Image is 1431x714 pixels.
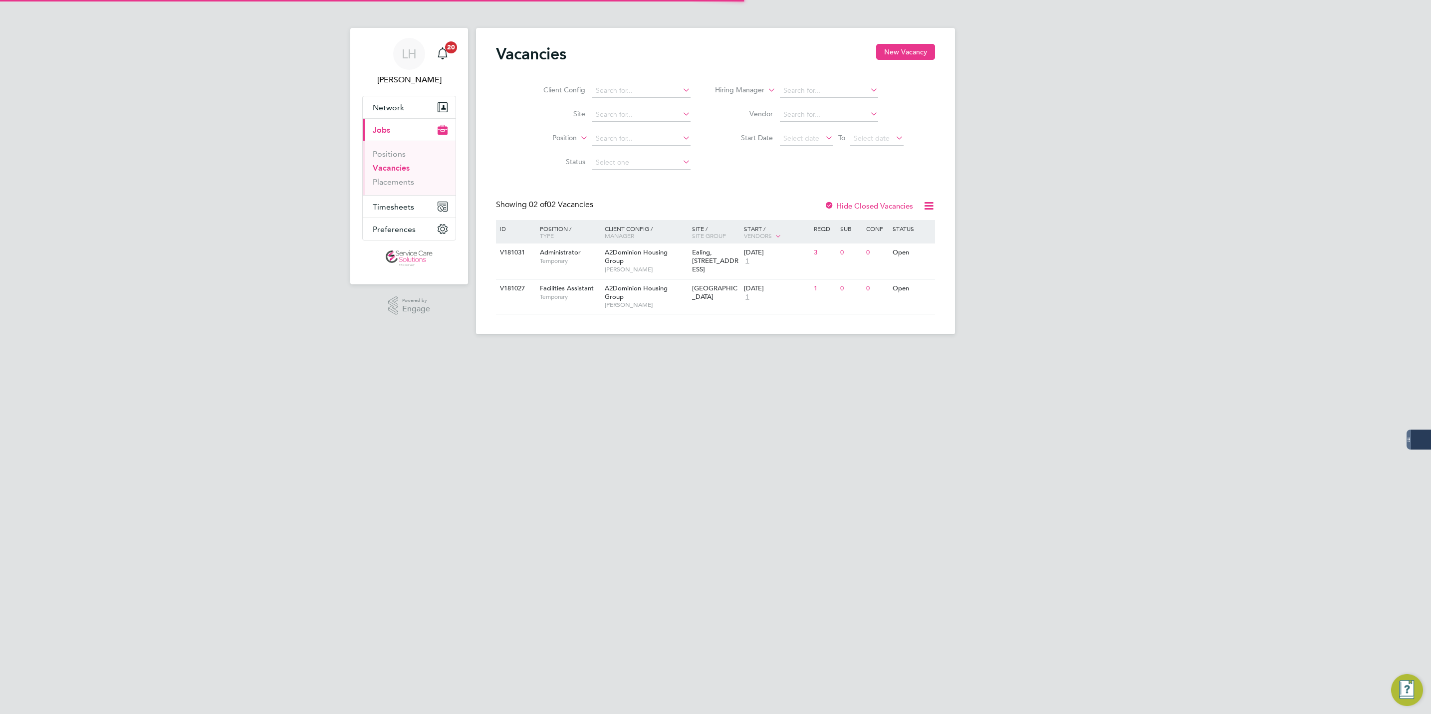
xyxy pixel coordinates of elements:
[528,85,585,94] label: Client Config
[402,305,430,313] span: Engage
[497,279,532,298] div: V181027
[363,96,456,118] button: Network
[864,243,890,262] div: 0
[373,177,414,187] a: Placements
[445,41,457,53] span: 20
[811,220,837,237] div: Reqd
[824,201,913,211] label: Hide Closed Vacancies
[605,265,687,273] span: [PERSON_NAME]
[692,248,738,273] span: Ealing, [STREET_ADDRESS]
[592,108,691,122] input: Search for...
[838,220,864,237] div: Sub
[890,243,934,262] div: Open
[363,218,456,240] button: Preferences
[402,47,417,60] span: LH
[783,134,819,143] span: Select date
[433,38,453,70] a: 20
[811,243,837,262] div: 3
[592,156,691,170] input: Select one
[373,163,410,173] a: Vacancies
[540,293,600,301] span: Temporary
[864,220,890,237] div: Conf
[497,220,532,237] div: ID
[529,200,593,210] span: 02 Vacancies
[744,248,809,257] div: [DATE]
[363,141,456,195] div: Jobs
[402,296,430,305] span: Powered by
[602,220,690,244] div: Client Config /
[528,109,585,118] label: Site
[838,279,864,298] div: 0
[363,119,456,141] button: Jobs
[605,248,668,265] span: A2Dominion Housing Group
[741,220,811,245] div: Start /
[890,220,934,237] div: Status
[890,279,934,298] div: Open
[864,279,890,298] div: 0
[780,108,878,122] input: Search for...
[744,284,809,293] div: [DATE]
[592,84,691,98] input: Search for...
[838,243,864,262] div: 0
[519,133,577,143] label: Position
[744,232,772,239] span: Vendors
[707,85,764,95] label: Hiring Manager
[528,157,585,166] label: Status
[690,220,742,244] div: Site /
[540,257,600,265] span: Temporary
[1391,674,1423,706] button: Engage Resource Center
[876,44,935,60] button: New Vacancy
[605,284,668,301] span: A2Dominion Housing Group
[592,132,691,146] input: Search for...
[811,279,837,298] div: 1
[388,296,431,315] a: Powered byEngage
[715,133,773,142] label: Start Date
[362,74,456,86] span: Lewis Hodson
[780,84,878,98] input: Search for...
[540,232,554,239] span: Type
[362,38,456,86] a: LH[PERSON_NAME]
[373,202,414,212] span: Timesheets
[835,131,848,144] span: To
[496,200,595,210] div: Showing
[373,103,404,112] span: Network
[692,232,726,239] span: Site Group
[744,257,750,265] span: 1
[532,220,602,244] div: Position /
[605,301,687,309] span: [PERSON_NAME]
[496,44,566,64] h2: Vacancies
[605,232,634,239] span: Manager
[373,225,416,234] span: Preferences
[497,243,532,262] div: V181031
[692,284,737,301] span: [GEOGRAPHIC_DATA]
[715,109,773,118] label: Vendor
[540,284,594,292] span: Facilities Assistant
[363,196,456,218] button: Timesheets
[529,200,547,210] span: 02 of
[540,248,581,256] span: Administrator
[362,250,456,266] a: Go to home page
[373,149,406,159] a: Positions
[854,134,890,143] span: Select date
[744,293,750,301] span: 1
[373,125,390,135] span: Jobs
[386,250,433,266] img: servicecare-logo-retina.png
[350,28,468,284] nav: Main navigation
